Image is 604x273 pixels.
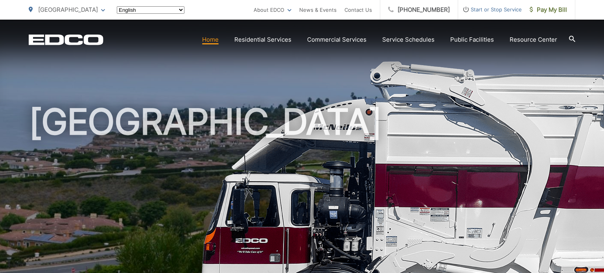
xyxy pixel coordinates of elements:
[38,6,98,13] span: [GEOGRAPHIC_DATA]
[344,5,372,15] a: Contact Us
[299,5,337,15] a: News & Events
[254,5,291,15] a: About EDCO
[382,35,435,44] a: Service Schedules
[307,35,366,44] a: Commercial Services
[117,6,184,14] select: Select a language
[234,35,291,44] a: Residential Services
[530,5,567,15] span: Pay My Bill
[510,35,557,44] a: Resource Center
[202,35,219,44] a: Home
[450,35,494,44] a: Public Facilities
[29,34,103,45] a: EDCD logo. Return to the homepage.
